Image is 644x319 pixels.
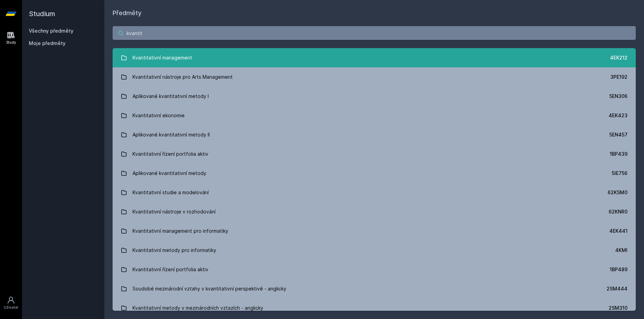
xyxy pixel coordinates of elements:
div: Kvantitativní management pro informatiky [133,224,228,238]
div: Kvantitativní metody pro informatiky [133,243,216,257]
div: Kvantitativní ekonomie [133,109,185,122]
div: 62KSM0 [608,189,628,196]
div: 2SM444 [607,285,628,292]
div: Kvantitativní nástroje v rozhodování [133,205,216,219]
div: 4KMI [615,247,628,254]
div: Aplikované kvantitativní metody II [133,128,210,142]
a: Kvantitativní ekonomie 4EK423 [113,106,636,125]
a: Všechny předměty [29,28,73,34]
a: Kvantitativní nástroje v rozhodování 62KNR0 [113,202,636,221]
div: 4EK441 [609,228,628,234]
div: Kvantitativní řízení portfolia aktiv [133,263,208,276]
a: Kvantitativní management 4EK212 [113,48,636,67]
div: Kvantitativní nástroje pro Arts Management [133,70,233,84]
div: Kvantitativní řízení portfolia aktiv [133,147,208,161]
div: Uživatel [4,305,18,310]
div: 1BP439 [610,151,628,157]
a: Soudobé mezinárodní vztahy v kvantitativní perspektivě - anglicky 2SM444 [113,279,636,298]
div: Aplikované kvantitativní metody I [133,89,209,103]
div: 5EN306 [609,93,628,100]
input: Název nebo ident předmětu… [113,26,636,40]
div: 5IE756 [612,170,628,177]
div: 4EK423 [609,112,628,119]
a: Aplikované kvantitativní metody I 5EN306 [113,87,636,106]
a: Uživatel [1,293,21,313]
span: Moje předměty [29,40,66,47]
div: 1BP489 [610,266,628,273]
div: 2SM310 [609,305,628,311]
a: Kvantitativní nástroje pro Arts Management 3PE192 [113,67,636,87]
div: 3PE192 [610,74,628,80]
div: Study [6,40,16,45]
div: Aplikované kvantitativní metody [133,166,206,180]
div: Kvantitativní management [133,51,192,65]
div: 62KNR0 [609,208,628,215]
a: Kvantitativní metody v mezinárodních vztazích - anglicky 2SM310 [113,298,636,318]
a: Kvantitativní management pro informatiky 4EK441 [113,221,636,241]
a: Kvantitativní řízení portfolia aktiv 1BP439 [113,144,636,164]
div: Kvantitativní studie a modelování [133,186,209,199]
div: 4EK212 [610,54,628,61]
a: Kvantitativní metody pro informatiky 4KMI [113,241,636,260]
div: 5EN457 [609,131,628,138]
a: Kvantitativní studie a modelování 62KSM0 [113,183,636,202]
a: Aplikované kvantitativní metody II 5EN457 [113,125,636,144]
h1: Předměty [113,8,636,18]
a: Study [1,27,21,48]
a: Kvantitativní řízení portfolia aktiv 1BP489 [113,260,636,279]
div: Soudobé mezinárodní vztahy v kvantitativní perspektivě - anglicky [133,282,286,296]
a: Aplikované kvantitativní metody 5IE756 [113,164,636,183]
div: Kvantitativní metody v mezinárodních vztazích - anglicky [133,301,263,315]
